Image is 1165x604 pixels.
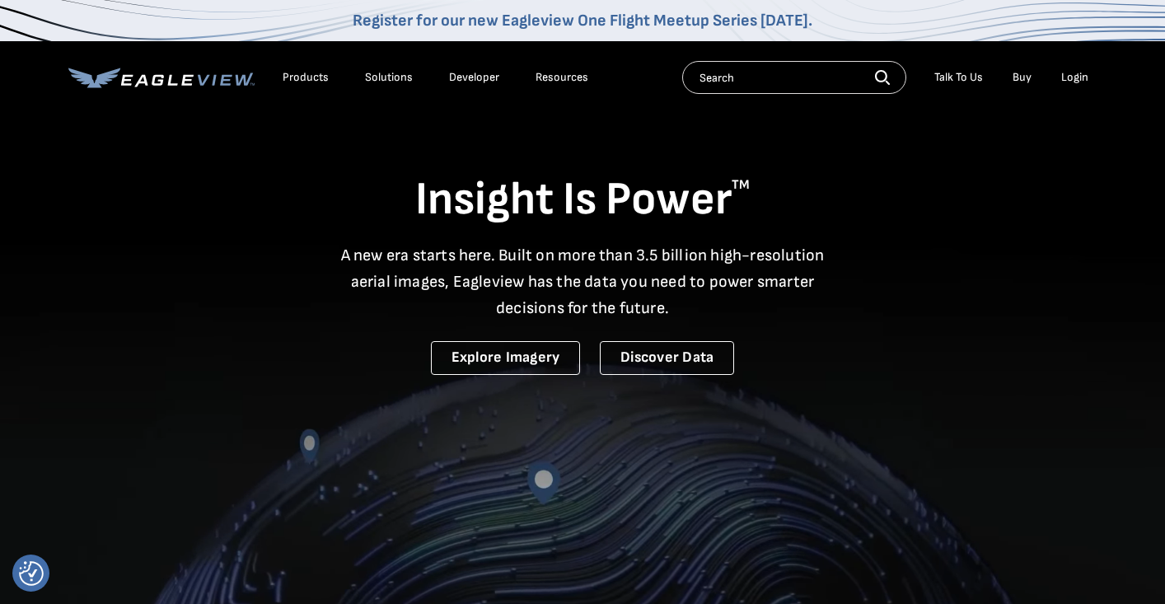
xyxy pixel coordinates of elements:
div: Solutions [365,70,413,85]
p: A new era starts here. Built on more than 3.5 billion high-resolution aerial images, Eagleview ha... [330,242,835,321]
div: Login [1061,70,1088,85]
button: Consent Preferences [19,561,44,586]
sup: TM [732,177,750,193]
div: Products [283,70,329,85]
img: Revisit consent button [19,561,44,586]
div: Talk To Us [934,70,983,85]
a: Register for our new Eagleview One Flight Meetup Series [DATE]. [353,11,812,30]
a: Buy [1013,70,1032,85]
input: Search [682,61,906,94]
a: Discover Data [600,341,734,375]
h1: Insight Is Power [68,171,1097,229]
div: Resources [536,70,588,85]
a: Explore Imagery [431,341,581,375]
a: Developer [449,70,499,85]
